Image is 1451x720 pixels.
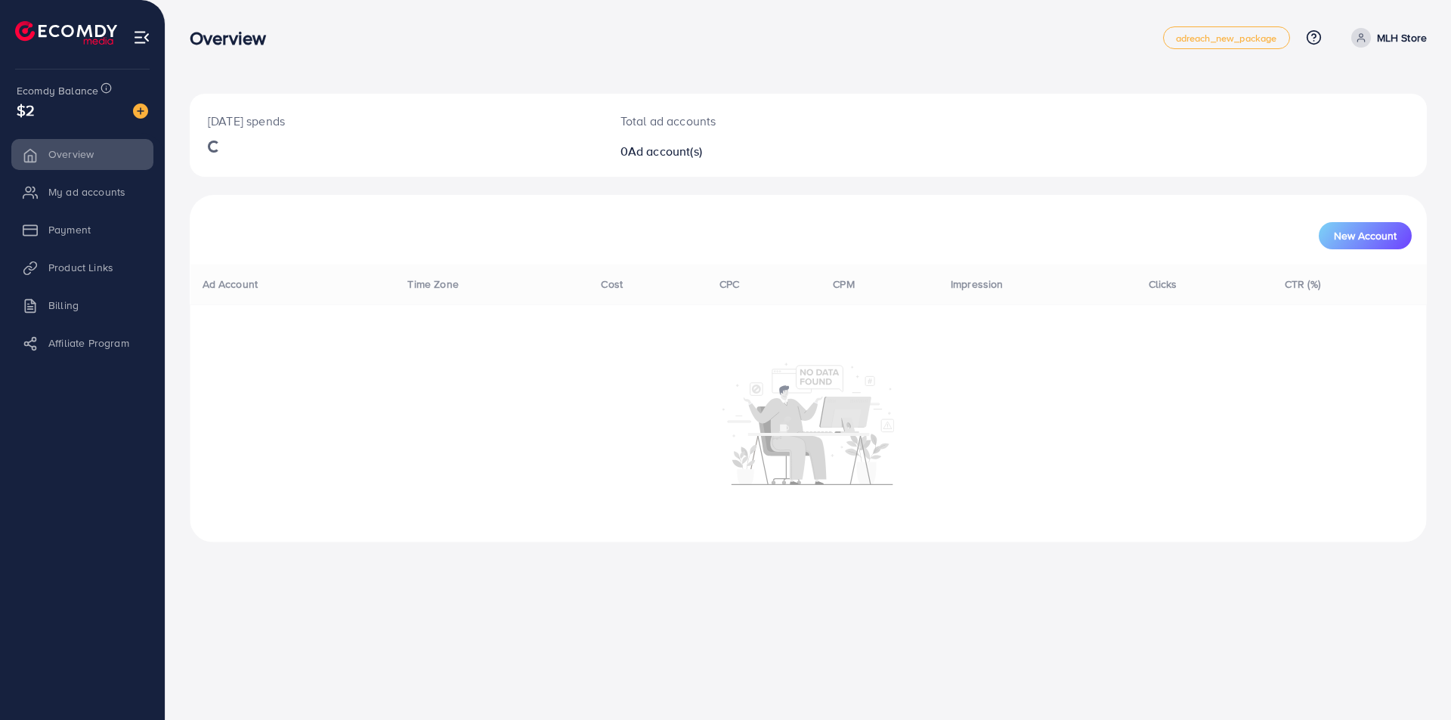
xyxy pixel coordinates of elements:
[1334,230,1397,241] span: New Account
[628,143,702,159] span: Ad account(s)
[620,144,893,159] h2: 0
[15,21,117,45] img: logo
[1319,222,1412,249] button: New Account
[1345,28,1427,48] a: MLH Store
[17,99,35,121] span: $2
[1377,29,1427,47] p: MLH Store
[620,112,893,130] p: Total ad accounts
[17,83,98,98] span: Ecomdy Balance
[190,27,278,49] h3: Overview
[133,29,150,46] img: menu
[1163,26,1290,49] a: adreach_new_package
[208,112,584,130] p: [DATE] spends
[1176,33,1277,43] span: adreach_new_package
[133,104,148,119] img: image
